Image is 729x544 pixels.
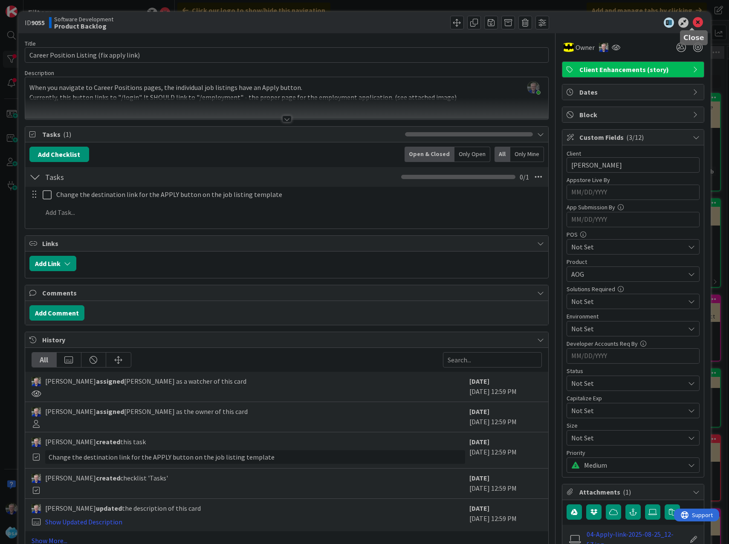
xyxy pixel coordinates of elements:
[54,16,113,23] span: Software Development
[584,459,680,471] span: Medium
[469,437,542,464] div: [DATE] 12:59 PM
[567,422,700,428] div: Size
[42,238,533,249] span: Links
[45,503,201,513] span: [PERSON_NAME] the description of this card
[571,349,695,363] input: MM/DD/YYYY
[32,437,41,447] img: RT
[63,130,71,139] span: ( 1 )
[29,83,544,93] p: When you navigate to Career Positions pages, the individual job listings have an Apply button.
[42,169,234,185] input: Add Checklist...
[469,504,489,512] b: [DATE]
[571,377,680,389] span: Not Set
[45,450,466,464] div: Change the destination link for the APPLY button on the job listing template
[25,69,54,77] span: Description
[623,488,631,496] span: ( 1 )
[42,288,533,298] span: Comments
[45,437,146,447] span: [PERSON_NAME] this task
[25,40,36,47] label: Title
[18,1,39,12] span: Support
[96,437,120,446] b: created
[571,269,685,279] span: AOG
[567,368,700,374] div: Status
[405,147,454,162] div: Open & Closed
[45,406,248,417] span: [PERSON_NAME] [PERSON_NAME] as the owner of this card
[469,377,489,385] b: [DATE]
[571,405,685,416] span: Not Set
[29,256,76,271] button: Add Link
[567,286,700,292] div: Solutions Required
[520,172,529,182] span: 0 / 1
[567,204,700,210] div: App Submission By
[25,17,45,28] span: ID
[571,212,695,227] input: MM/DD/YYYY
[31,18,45,27] b: 9055
[579,64,688,75] span: Client Enhancements (story)
[56,190,542,200] p: Change the destination link for the APPLY button on the job listing template
[96,377,124,385] b: assigned
[32,407,41,417] img: RT
[32,474,41,483] img: RT
[576,42,595,52] span: Owner
[45,376,246,386] span: [PERSON_NAME] [PERSON_NAME] as a watcher of this card
[443,352,542,367] input: Search...
[29,147,89,162] button: Add Checklist
[32,353,57,367] div: All
[567,177,700,183] div: Appstore Live By
[469,473,542,494] div: [DATE] 12:59 PM
[96,504,122,512] b: updated
[42,129,401,139] span: Tasks
[469,503,542,527] div: [DATE] 12:59 PM
[571,324,685,334] span: Not Set
[579,487,688,497] span: Attachments
[42,335,533,345] span: History
[567,231,700,237] div: POS
[29,93,544,102] p: Currently, this button links to "/login". It SHOULD link to "/employment" - the proper page for t...
[571,185,695,200] input: MM/DD/YYYY
[567,150,581,157] label: Client
[45,473,168,483] span: [PERSON_NAME] checklist 'Tasks'
[567,313,700,319] div: Environment
[510,147,544,162] div: Only Mine
[54,23,113,29] b: Product Backlog
[495,147,510,162] div: All
[32,377,41,386] img: RT
[29,305,84,321] button: Add Comment
[579,132,688,142] span: Custom Fields
[527,81,539,93] img: dsmZLUnTuYFdi5hULXkO8aZPw2wmkwfK.jpg
[626,133,644,142] span: ( 3/12 )
[571,296,685,307] span: Not Set
[579,110,688,120] span: Block
[25,47,549,63] input: type card name here...
[567,450,700,456] div: Priority
[469,474,489,482] b: [DATE]
[469,406,542,428] div: [DATE] 12:59 PM
[571,432,680,444] span: Not Set
[469,376,542,397] div: [DATE] 12:59 PM
[454,147,490,162] div: Only Open
[469,407,489,416] b: [DATE]
[579,87,688,97] span: Dates
[45,518,122,526] a: Show Updated Description
[96,474,120,482] b: created
[683,34,704,42] h5: Close
[599,43,608,52] img: RT
[564,42,574,52] img: AC
[469,437,489,446] b: [DATE]
[32,504,41,513] img: RT
[567,341,700,347] div: Developer Accounts Req By
[567,395,700,401] div: Capitalize Exp
[571,242,685,252] span: Not Set
[96,407,124,416] b: assigned
[567,259,700,265] div: Product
